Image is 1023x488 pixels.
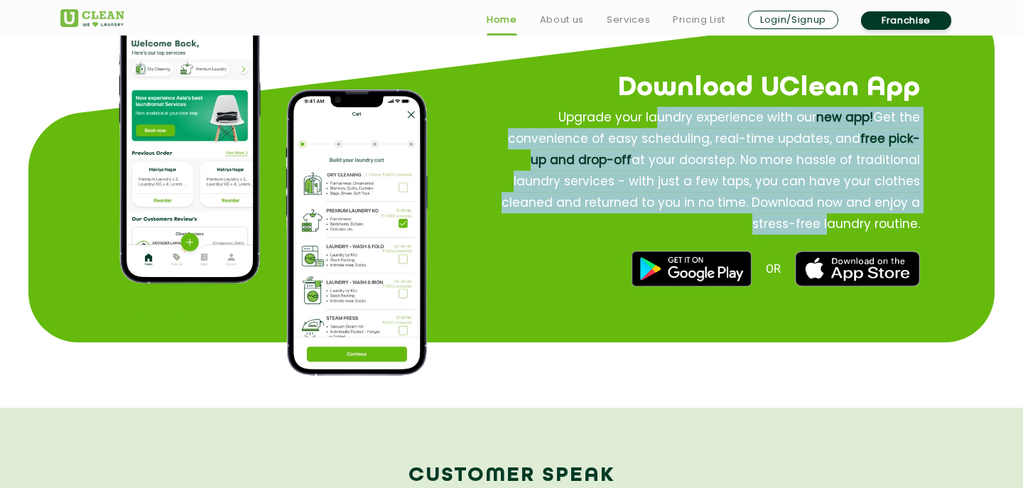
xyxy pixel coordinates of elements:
[60,9,124,27] img: UClean Laundry and Dry Cleaning
[607,11,650,28] a: Services
[487,11,517,28] a: Home
[445,67,920,109] h2: Download UClean App
[861,11,951,30] a: Franchise
[816,109,873,126] span: new app!
[795,251,920,286] img: best laundry near me
[286,90,428,376] img: process of how to place order on app
[748,11,838,29] a: Login/Signup
[531,130,920,168] span: free pick-up and drop-off
[492,107,920,234] p: Upgrade your laundry experience with our Get the convenience of easy scheduling, real-time update...
[673,11,725,28] a: Pricing List
[766,262,781,276] span: OR
[632,251,751,286] img: best dry cleaners near me
[540,11,584,28] a: About us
